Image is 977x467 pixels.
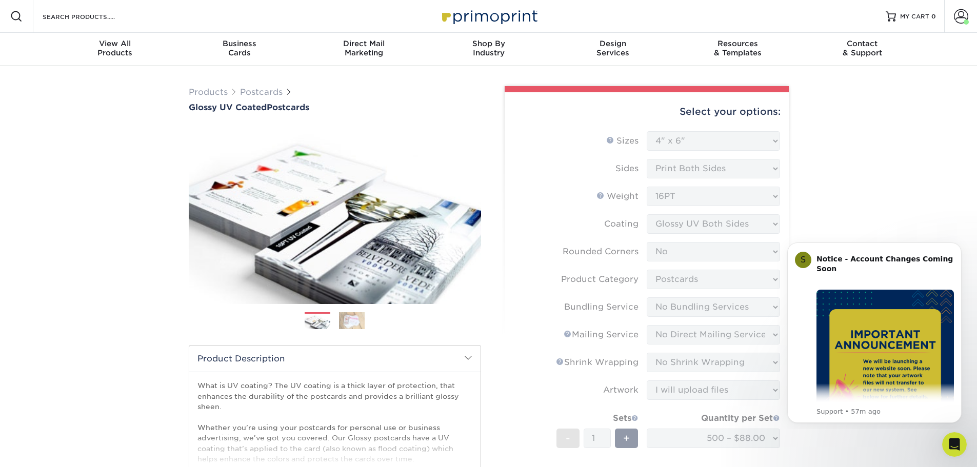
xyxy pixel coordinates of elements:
[800,33,925,66] a: Contact& Support
[189,103,267,112] span: Glossy UV Coated
[53,39,177,48] span: View All
[177,39,302,57] div: Cards
[53,39,177,57] div: Products
[302,33,426,66] a: Direct MailMarketing
[302,39,426,57] div: Marketing
[931,13,936,20] span: 0
[800,39,925,48] span: Contact
[513,92,781,131] div: Select your options:
[189,103,481,112] h1: Postcards
[675,33,800,66] a: Resources& Templates
[551,39,675,48] span: Design
[189,103,481,112] a: Glossy UV CoatedPostcards
[177,33,302,66] a: BusinessCards
[240,87,283,97] a: Postcards
[426,33,551,66] a: Shop ByIndustry
[551,33,675,66] a: DesignServices
[551,39,675,57] div: Services
[339,312,365,330] img: Postcards 02
[189,87,228,97] a: Products
[302,39,426,48] span: Direct Mail
[177,39,302,48] span: Business
[189,346,481,372] h2: Product Description
[42,10,142,23] input: SEARCH PRODUCTS.....
[189,113,481,315] img: Glossy UV Coated 01
[675,39,800,48] span: Resources
[437,5,540,27] img: Primoprint
[675,39,800,57] div: & Templates
[426,39,551,48] span: Shop By
[942,432,967,457] iframe: Intercom live chat
[772,233,977,429] iframe: Intercom notifications message
[305,313,330,331] img: Postcards 01
[900,12,929,21] span: MY CART
[53,33,177,66] a: View AllProducts
[800,39,925,57] div: & Support
[426,39,551,57] div: Industry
